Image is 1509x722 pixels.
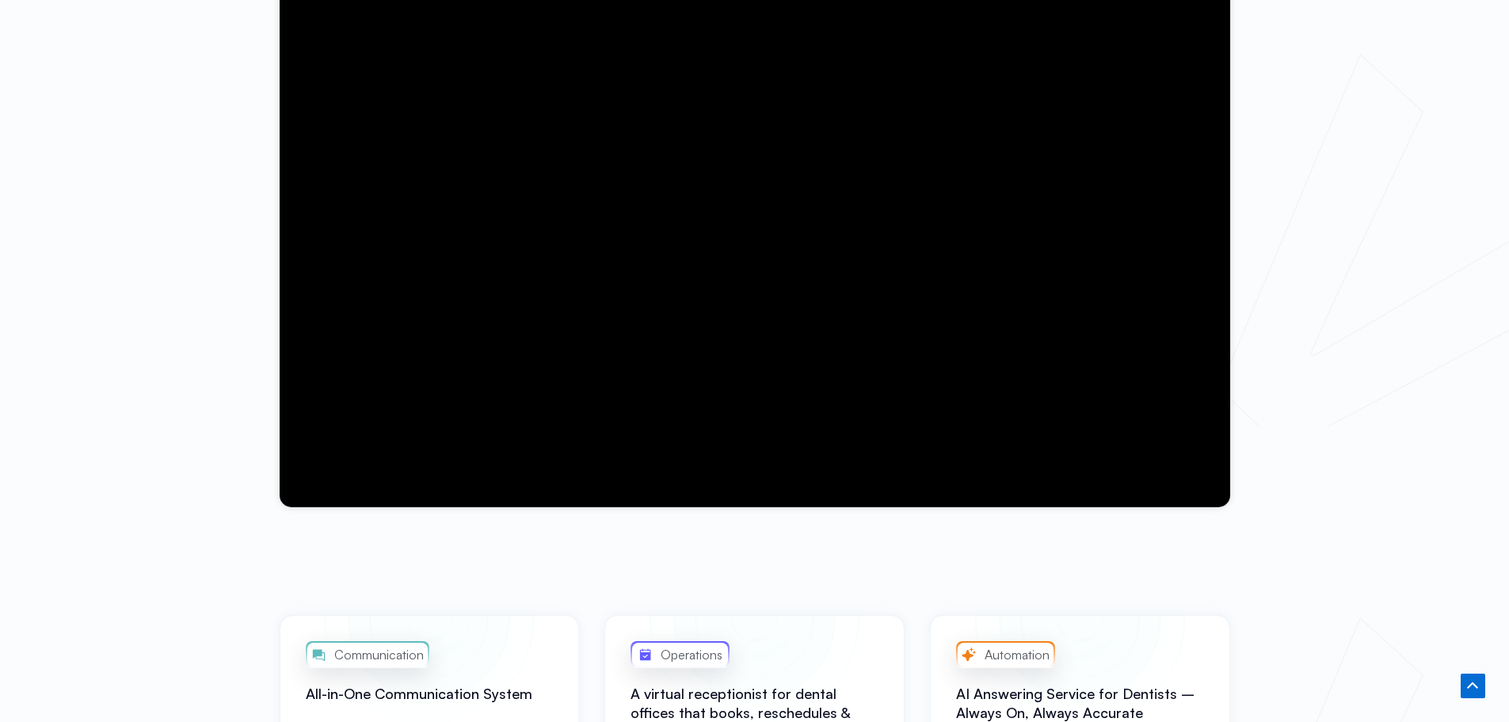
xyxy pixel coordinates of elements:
[981,644,1050,665] span: Automation
[330,644,424,665] span: Communication
[956,684,1204,722] h2: AI Answering Service for Dentists – Always On, Always Accurate
[657,644,722,665] span: Operations
[306,684,554,703] h2: All-in-One Communication System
